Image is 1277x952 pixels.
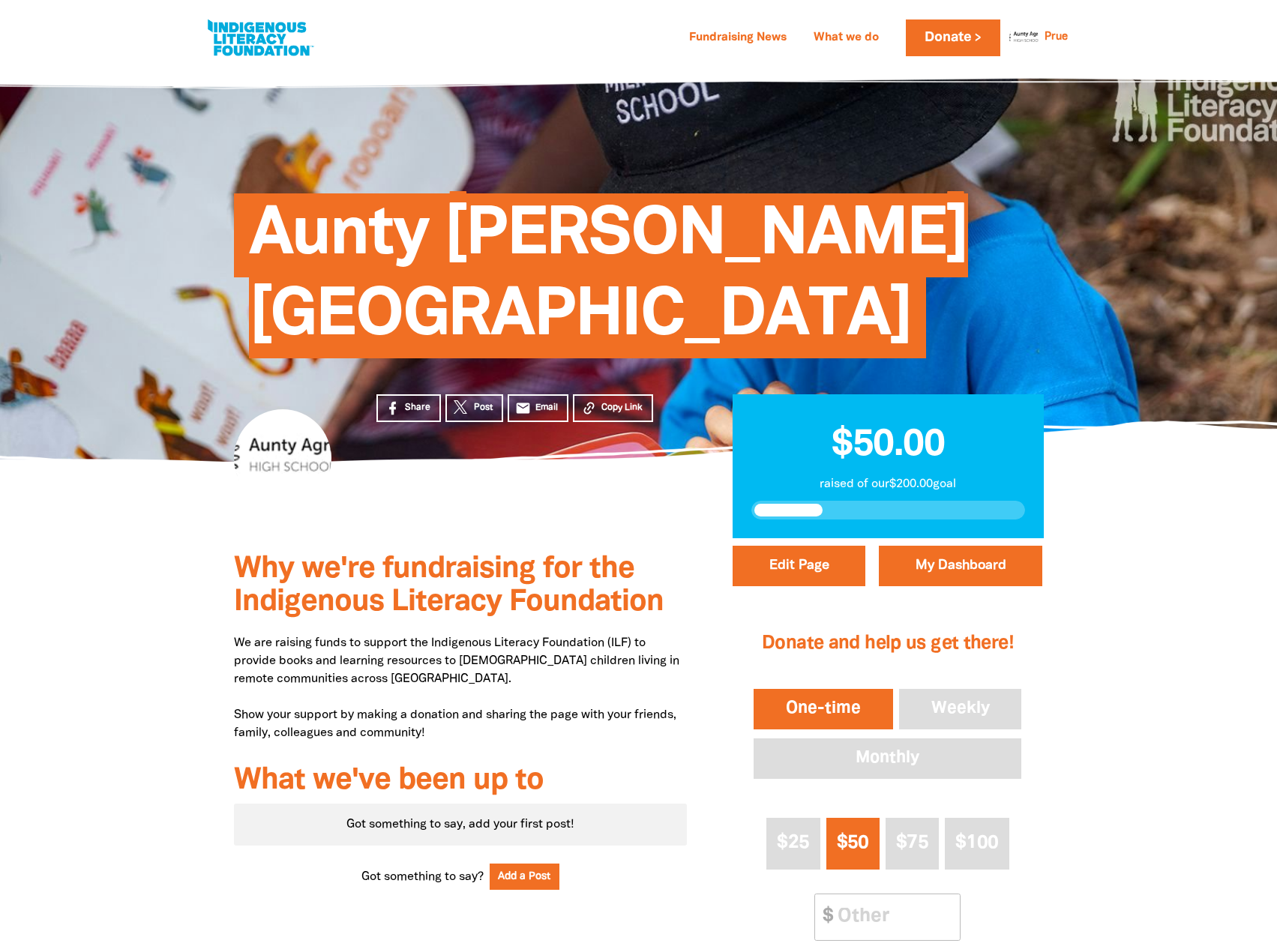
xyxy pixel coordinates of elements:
[234,804,688,846] div: Paginated content
[837,834,869,852] span: $50
[680,26,796,50] a: Fundraising News
[361,868,484,886] span: Got something to say?
[751,614,1024,674] h2: Donate and help us get there!
[826,818,880,870] button: $50
[474,401,493,415] span: Post
[777,834,809,852] span: $25
[601,401,643,415] span: Copy Link
[376,394,441,422] a: Share
[945,818,1009,870] button: $100
[234,765,688,798] h3: What we've been up to
[955,834,998,852] span: $100
[490,864,560,890] button: Add a Post
[535,401,558,415] span: Email
[508,394,569,422] a: emailEmail
[827,894,960,940] input: Other
[234,634,688,742] p: We are raising funds to support the Indigenous Literacy Foundation (ILF) to provide books and lea...
[805,26,888,50] a: What we do
[886,818,939,870] button: $75
[1045,32,1068,43] a: Prue
[733,546,865,586] button: Edit Page
[751,686,896,732] button: One-time
[573,394,653,422] button: Copy Link
[815,894,833,940] span: $
[906,19,1000,56] a: Donate
[234,555,664,616] span: Why we're fundraising for the Indigenous Literacy Foundation
[896,686,1025,732] button: Weekly
[751,475,1025,493] p: raised of our $200.00 goal
[879,546,1042,586] a: My Dashboard
[515,400,531,416] i: email
[249,205,968,358] span: Aunty [PERSON_NAME][GEOGRAPHIC_DATA]
[751,735,1024,782] button: Monthly
[832,428,945,463] span: $50.00
[766,818,820,870] button: $25
[234,804,688,846] div: Got something to say, add your first post!
[445,394,503,422] a: Post
[896,834,928,852] span: $75
[405,401,430,415] span: Share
